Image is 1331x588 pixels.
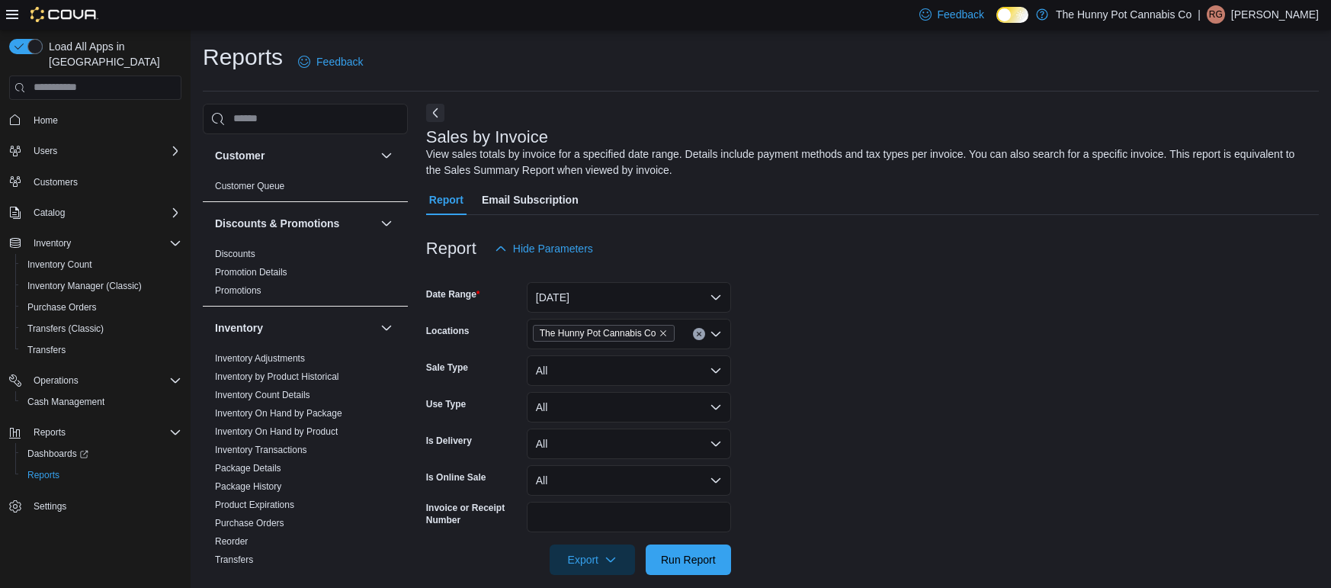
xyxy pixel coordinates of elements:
span: Reorder [215,535,248,548]
button: All [527,465,731,496]
h3: Report [426,239,476,258]
a: Transfers [215,554,253,565]
img: Cova [30,7,98,22]
h3: Customer [215,148,265,163]
span: Inventory On Hand by Package [215,407,342,419]
button: Discounts & Promotions [377,214,396,233]
p: The Hunny Pot Cannabis Co [1056,5,1191,24]
span: Purchase Orders [215,517,284,529]
button: Remove The Hunny Pot Cannabis Co from selection in this group [659,329,668,338]
label: Locations [426,325,470,337]
a: Inventory Adjustments [215,353,305,364]
a: Home [27,111,64,130]
button: Reports [27,423,72,442]
span: Load All Apps in [GEOGRAPHIC_DATA] [43,39,181,69]
div: Ryckolos Griffiths [1207,5,1225,24]
button: Run Report [646,545,731,575]
h3: Inventory [215,320,263,336]
span: Catalog [34,207,65,219]
p: | [1198,5,1201,24]
button: Hide Parameters [489,233,599,264]
a: Dashboards [21,445,95,463]
button: Users [27,142,63,160]
button: Export [550,545,635,575]
label: Is Delivery [426,435,472,447]
button: Cash Management [15,391,188,413]
nav: Complex example [9,103,181,557]
button: Transfers (Classic) [15,318,188,339]
label: Date Range [426,288,480,300]
span: Reports [27,423,181,442]
span: Dashboards [27,448,88,460]
a: Reorder [215,536,248,547]
button: Catalog [27,204,71,222]
span: Inventory On Hand by Product [215,426,338,438]
div: Inventory [203,349,408,575]
button: Discounts & Promotions [215,216,374,231]
a: Inventory On Hand by Product [215,426,338,437]
button: Inventory [377,319,396,337]
a: Inventory by Product Historical [215,371,339,382]
a: Cash Management [21,393,111,411]
div: Discounts & Promotions [203,245,408,306]
button: Inventory Count [15,254,188,275]
button: Catalog [3,202,188,223]
span: Run Report [661,552,716,567]
a: Customers [27,173,84,191]
a: Promotion Details [215,267,287,278]
span: Transfers (Classic) [27,323,104,335]
span: Reports [27,469,59,481]
span: Inventory Adjustments [215,352,305,365]
button: Purchase Orders [15,297,188,318]
a: Package History [215,481,281,492]
span: Inventory by Product Historical [215,371,339,383]
span: Settings [27,496,181,516]
span: Settings [34,500,66,512]
a: Purchase Orders [215,518,284,529]
a: Customer Queue [215,181,284,191]
a: Package Details [215,463,281,474]
span: Package Details [215,462,281,474]
span: Transfers [21,341,181,359]
span: Purchase Orders [27,301,97,313]
label: Is Online Sale [426,471,486,484]
a: Feedback [292,47,369,77]
span: Transfers [215,554,253,566]
span: The Hunny Pot Cannabis Co [533,325,675,342]
span: Purchase Orders [21,298,181,316]
span: Inventory Transactions [215,444,307,456]
a: Transfers (Classic) [21,320,110,338]
button: [DATE] [527,282,731,313]
span: Inventory Count Details [215,389,310,401]
span: Promotions [215,284,261,297]
a: Settings [27,497,72,516]
button: Open list of options [710,328,722,340]
span: Home [27,111,181,130]
button: All [527,429,731,459]
a: Purchase Orders [21,298,103,316]
a: Inventory Count [21,255,98,274]
span: Export [559,545,626,575]
h1: Reports [203,42,283,72]
span: Inventory Manager (Classic) [27,280,142,292]
a: Transfers [21,341,72,359]
a: Product Expirations [215,500,294,510]
span: Inventory Manager (Classic) [21,277,181,295]
span: Customers [27,172,181,191]
a: Dashboards [15,443,188,464]
button: Inventory Manager (Classic) [15,275,188,297]
span: Transfers [27,344,66,356]
span: Operations [34,374,79,387]
span: Package History [215,480,281,493]
a: Promotions [215,285,261,296]
span: Customer Queue [215,180,284,192]
span: Feedback [316,54,363,69]
span: Feedback [938,7,984,22]
button: Customer [215,148,374,163]
span: Transfers (Classic) [21,320,181,338]
div: Customer [203,177,408,201]
button: Inventory [27,234,77,252]
button: Customer [377,146,396,165]
span: Home [34,114,58,127]
span: Inventory Count [21,255,181,274]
